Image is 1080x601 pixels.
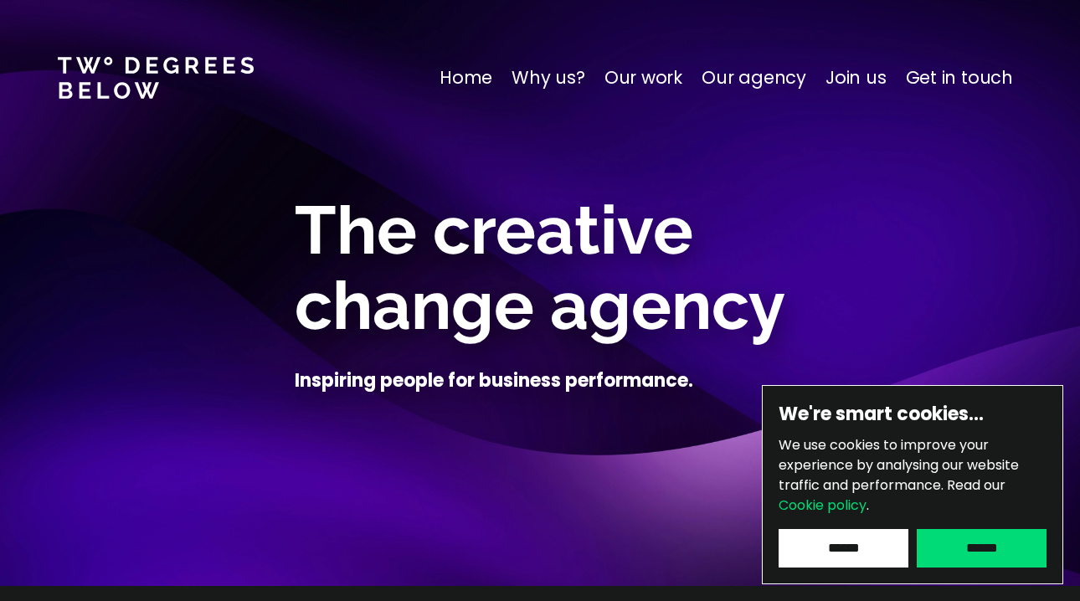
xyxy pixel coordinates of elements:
h4: Inspiring people for business performance. [295,368,693,393]
h6: We're smart cookies… [779,402,1047,427]
a: Cookie policy [779,496,867,515]
span: Read our . [779,475,1005,515]
p: We use cookies to improve your experience by analysing our website traffic and performance. [779,435,1047,516]
span: The creative change agency [295,191,785,345]
a: Join us [825,64,887,91]
a: Get in touch [906,64,1013,91]
a: Our agency [702,64,806,91]
a: Why us? [512,64,585,91]
a: Our work [604,64,682,91]
a: Home [440,64,492,91]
